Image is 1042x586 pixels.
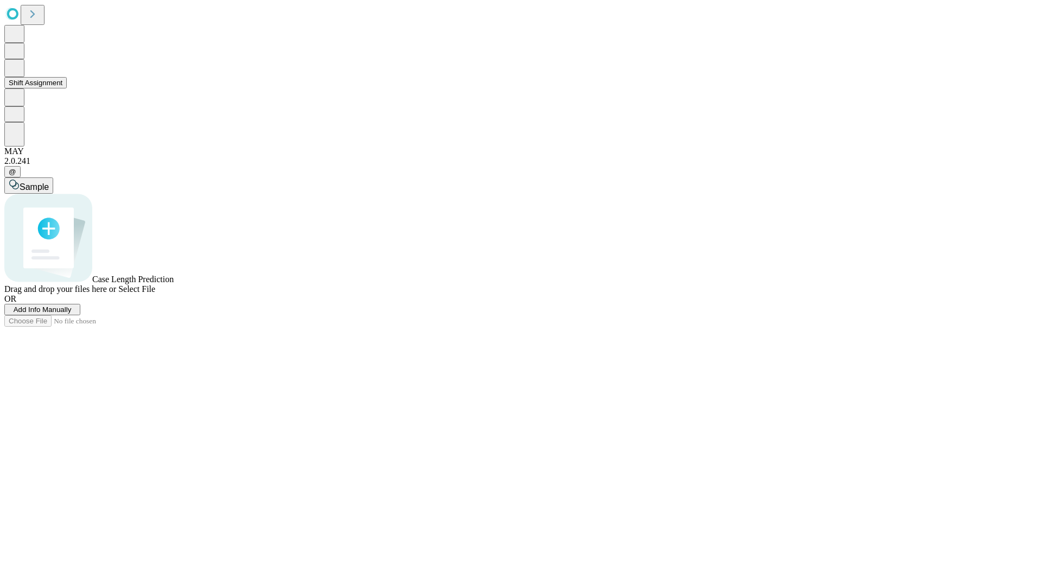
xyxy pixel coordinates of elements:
[20,182,49,192] span: Sample
[4,166,21,177] button: @
[4,284,116,294] span: Drag and drop your files here or
[4,77,67,88] button: Shift Assignment
[4,294,16,303] span: OR
[92,275,174,284] span: Case Length Prediction
[4,177,53,194] button: Sample
[4,146,1038,156] div: MAY
[4,156,1038,166] div: 2.0.241
[9,168,16,176] span: @
[4,304,80,315] button: Add Info Manually
[14,305,72,314] span: Add Info Manually
[118,284,155,294] span: Select File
